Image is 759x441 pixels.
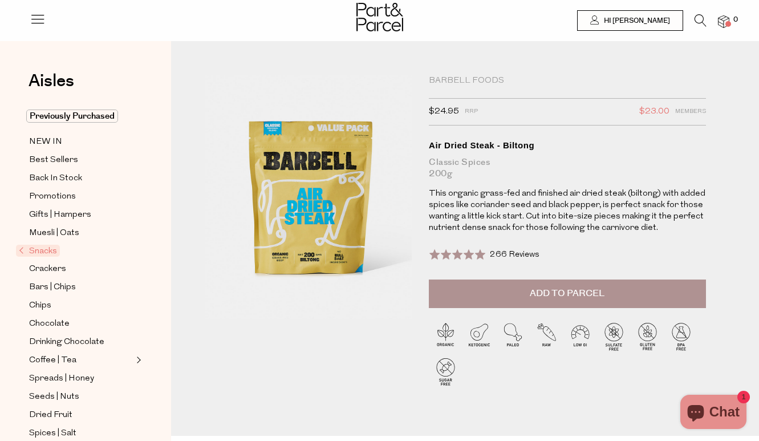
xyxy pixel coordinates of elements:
div: Barbell Foods [429,75,706,87]
a: 0 [718,15,729,27]
img: P_P-ICONS-Live_Bec_V11_Sulfate_Free.svg [597,319,631,353]
span: Best Sellers [29,153,78,167]
img: P_P-ICONS-Live_Bec_V11_Low_Gi.svg [563,319,597,353]
a: Chips [29,298,133,313]
a: Coffee | Tea [29,353,133,367]
img: P_P-ICONS-Live_Bec_V11_Raw.svg [530,319,563,353]
span: $24.95 [429,104,459,119]
span: Previously Purchased [26,110,118,123]
span: RRP [465,104,478,119]
div: Classic Spices 200g [429,157,706,180]
a: Spreads | Honey [29,371,133,386]
a: Seeds | Nuts [29,390,133,404]
img: P_P-ICONS-Live_Bec_V11_Paleo.svg [496,319,530,353]
a: NEW IN [29,135,133,149]
a: Spices | Salt [29,426,133,440]
a: Bars | Chips [29,280,133,294]
span: Bars | Chips [29,281,76,294]
span: Coffee | Tea [29,354,76,367]
span: Hi [PERSON_NAME] [601,16,670,26]
a: Drinking Chocolate [29,335,133,349]
a: Chocolate [29,317,133,331]
img: Part&Parcel [356,3,403,31]
a: Snacks [19,244,133,258]
span: 0 [730,15,741,25]
span: Spices | Salt [29,427,76,440]
a: Back In Stock [29,171,133,185]
button: Expand/Collapse Coffee | Tea [133,353,141,367]
img: Air Dried Steak - Biltong [205,75,412,319]
p: This organic grass-fed and finished air dried steak (biltong) with added spices like coriander se... [429,188,706,234]
span: Promotions [29,190,76,204]
span: Back In Stock [29,172,82,185]
span: Snacks [16,245,60,257]
span: Crackers [29,262,66,276]
a: Dried Fruit [29,408,133,422]
inbox-online-store-chat: Shopify online store chat [677,395,750,432]
img: P_P-ICONS-Live_Bec_V11_Gluten_Free.svg [631,319,664,353]
img: P_P-ICONS-Live_Bec_V11_Ketogenic.svg [462,319,496,353]
a: Previously Purchased [29,110,133,123]
div: Air Dried Steak - Biltong [429,140,706,151]
span: Seeds | Nuts [29,390,79,404]
a: Hi [PERSON_NAME] [577,10,683,31]
span: Members [675,104,706,119]
span: Add to Parcel [530,287,604,300]
span: $23.00 [639,104,669,119]
a: Muesli | Oats [29,226,133,240]
span: 266 Reviews [490,250,539,259]
button: Add to Parcel [429,280,706,308]
a: Crackers [29,262,133,276]
span: Chips [29,299,51,313]
span: Dried Fruit [29,408,72,422]
img: P_P-ICONS-Live_Bec_V11_Organic.svg [429,319,462,353]
a: Gifts | Hampers [29,208,133,222]
span: Chocolate [29,317,70,331]
span: Aisles [29,68,74,94]
span: NEW IN [29,135,62,149]
span: Gifts | Hampers [29,208,91,222]
a: Promotions [29,189,133,204]
img: P_P-ICONS-Live_Bec_V11_Sugar_Free.svg [429,355,462,389]
span: Drinking Chocolate [29,335,104,349]
span: Spreads | Honey [29,372,94,386]
a: Best Sellers [29,153,133,167]
a: Aisles [29,72,74,101]
img: P_P-ICONS-Live_Bec_V11_BPA_Free.svg [664,319,698,353]
span: Muesli | Oats [29,226,79,240]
